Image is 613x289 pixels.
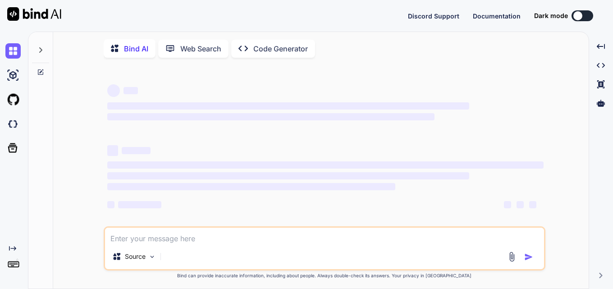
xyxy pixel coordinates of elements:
[107,145,118,156] span: ‌
[124,43,148,54] p: Bind AI
[534,11,568,20] span: Dark mode
[107,161,544,169] span: ‌
[253,43,308,54] p: Code Generator
[107,183,395,190] span: ‌
[524,252,533,261] img: icon
[507,252,517,262] img: attachment
[5,43,21,59] img: chat
[7,7,61,21] img: Bind AI
[104,272,545,279] p: Bind can provide inaccurate information, including about people. Always double-check its answers....
[517,201,524,208] span: ‌
[408,11,459,21] button: Discord Support
[5,92,21,107] img: githubLight
[107,102,469,110] span: ‌
[473,12,521,20] span: Documentation
[5,68,21,83] img: ai-studio
[529,201,536,208] span: ‌
[504,201,511,208] span: ‌
[107,201,114,208] span: ‌
[107,113,435,120] span: ‌
[107,172,469,179] span: ‌
[148,253,156,261] img: Pick Models
[118,201,161,208] span: ‌
[107,84,120,97] span: ‌
[180,43,221,54] p: Web Search
[5,116,21,132] img: darkCloudIdeIcon
[125,252,146,261] p: Source
[122,147,151,154] span: ‌
[124,87,138,94] span: ‌
[408,12,459,20] span: Discord Support
[473,11,521,21] button: Documentation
